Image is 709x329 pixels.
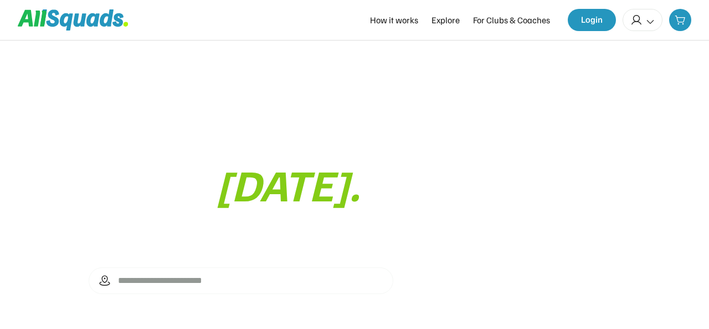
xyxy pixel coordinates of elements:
div: For Clubs & Coaches [473,13,550,27]
div: Explore [431,13,460,27]
button: Login [568,9,616,31]
div: From Hot Shots to holiday camps, private lessons, and everything in between. [89,216,393,245]
div: How it works [370,13,418,27]
font: [DATE]. [216,156,360,211]
div: Find your Squad [89,107,393,209]
div: Discover coaches near you [104,301,205,314]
